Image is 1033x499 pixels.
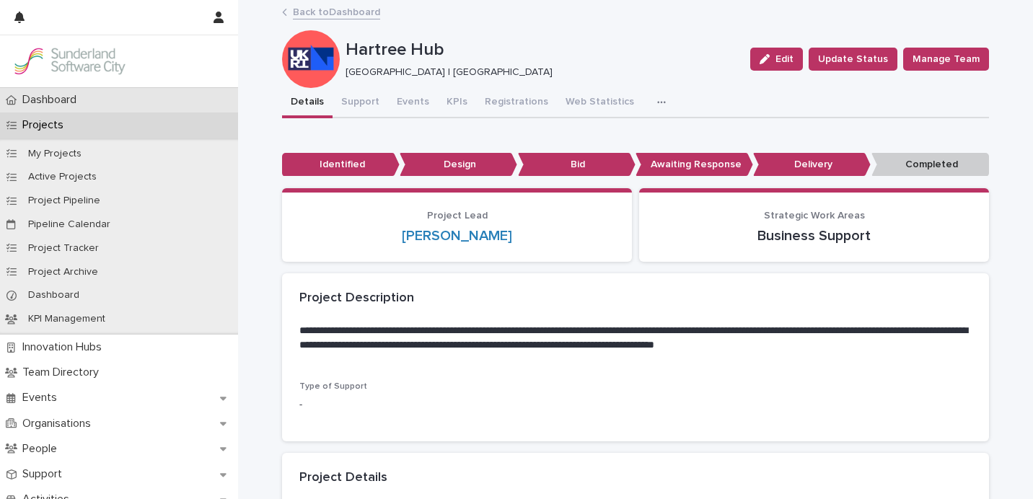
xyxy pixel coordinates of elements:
p: Team Directory [17,366,110,379]
span: Manage Team [913,52,980,66]
p: My Projects [17,148,93,160]
p: Identified [282,153,400,177]
a: [PERSON_NAME] [402,227,512,244]
p: Active Projects [17,171,108,183]
span: Edit [775,54,794,64]
h2: Project Description [299,291,414,306]
p: [GEOGRAPHIC_DATA] | [GEOGRAPHIC_DATA] [346,66,733,79]
p: Design [400,153,517,177]
p: KPI Management [17,313,117,325]
button: Web Statistics [557,88,643,118]
button: Edit [750,48,803,71]
p: Innovation Hubs [17,340,113,354]
button: Support [333,88,388,118]
p: Delivery [753,153,871,177]
button: Update Status [809,48,897,71]
p: Hartree Hub [346,40,739,61]
span: Strategic Work Areas [764,211,865,221]
span: Project Lead [427,211,488,221]
button: Events [388,88,438,118]
p: Bid [518,153,636,177]
p: Projects [17,118,75,132]
p: - [299,397,972,412]
button: Details [282,88,333,118]
p: Project Pipeline [17,195,112,207]
button: KPIs [438,88,476,118]
p: Completed [871,153,989,177]
a: Back toDashboard [293,3,380,19]
p: Support [17,467,74,481]
p: Business Support [656,227,972,244]
span: Update Status [818,52,888,66]
p: Awaiting Response [636,153,753,177]
p: Organisations [17,417,102,430]
p: Dashboard [17,289,91,301]
p: Dashboard [17,93,88,107]
button: Registrations [476,88,557,118]
h2: Project Details [299,470,387,486]
span: Type of Support [299,382,367,391]
button: Manage Team [903,48,989,71]
p: Events [17,391,69,405]
p: People [17,442,69,456]
p: Project Archive [17,266,110,278]
p: Project Tracker [17,242,110,255]
img: Kay6KQejSz2FjblR6DWv [12,47,127,76]
p: Pipeline Calendar [17,218,122,231]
